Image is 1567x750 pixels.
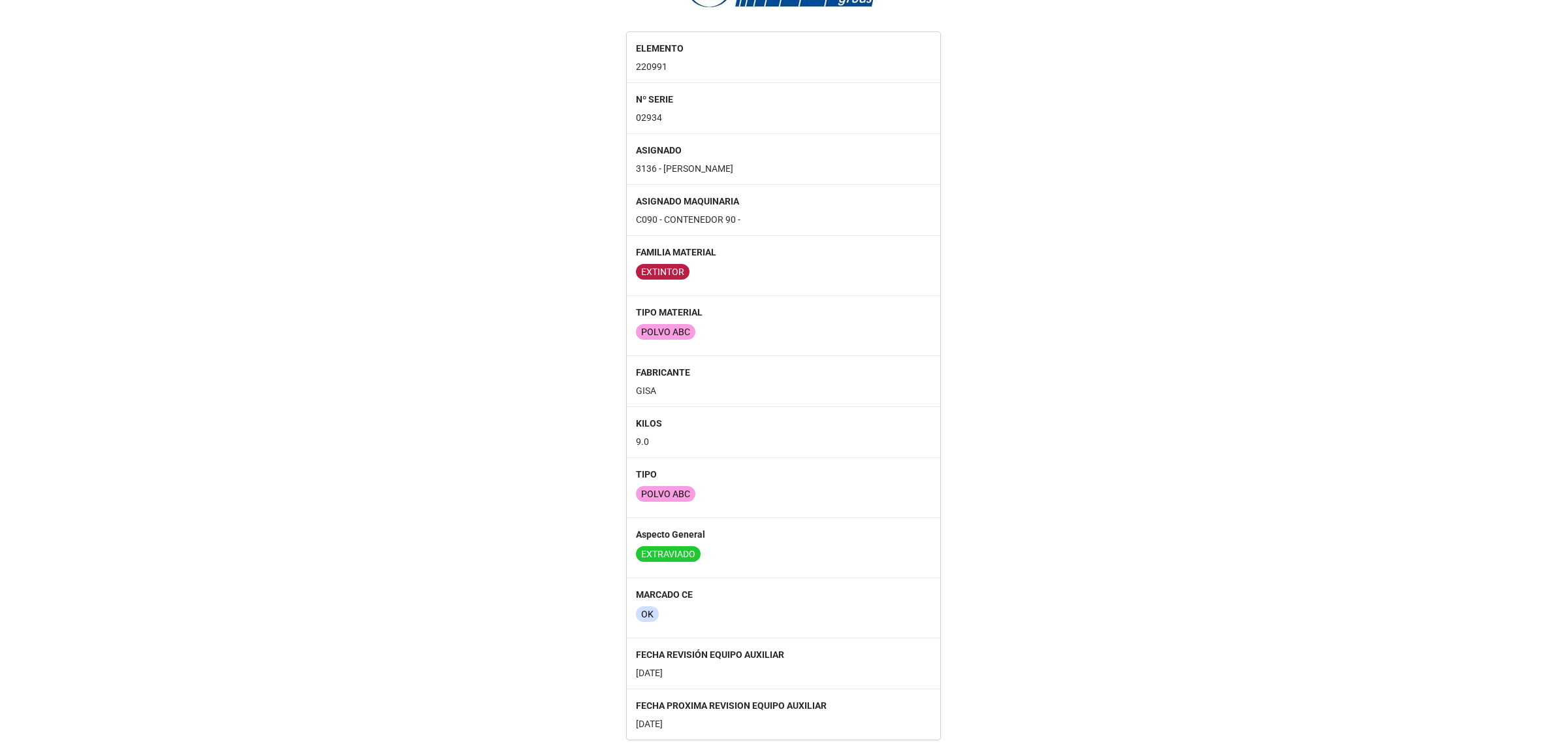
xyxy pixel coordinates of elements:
p: 220991 [636,60,931,73]
div: EXTRAVIADO [636,546,701,562]
b: ASIGNADO MAQUINARIA [636,196,739,206]
p: 02934 [636,111,931,124]
b: FECHA PROXIMA REVISION EQUIPO AUXILIAR [636,700,827,711]
b: FECHA REVISIÓN EQUIPO AUXILIAR [636,649,784,660]
div: POLVO ABC [636,486,695,502]
b: MARCADO CE [636,589,693,600]
div: POLVO ABC [636,324,695,340]
p: [DATE] [636,717,931,730]
b: ELEMENTO [636,43,684,54]
p: [DATE] [636,666,931,679]
p: 3136 - [PERSON_NAME] [636,162,931,175]
b: ASIGNADO [636,145,682,155]
b: TIPO [636,469,657,480]
p: 9.0 [636,435,931,448]
b: TIPO MATERIAL [636,307,703,318]
div: OK [636,606,659,622]
p: C090 - CONTENEDOR 90 - [636,213,931,226]
div: EXTINTOR [636,264,689,280]
b: Aspecto General [636,529,705,540]
b: FABRICANTE [636,367,690,378]
b: Nº SERIE [636,94,673,105]
p: GISA [636,384,931,397]
b: KILOS [636,418,662,429]
b: FAMILIA MATERIAL [636,247,716,257]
